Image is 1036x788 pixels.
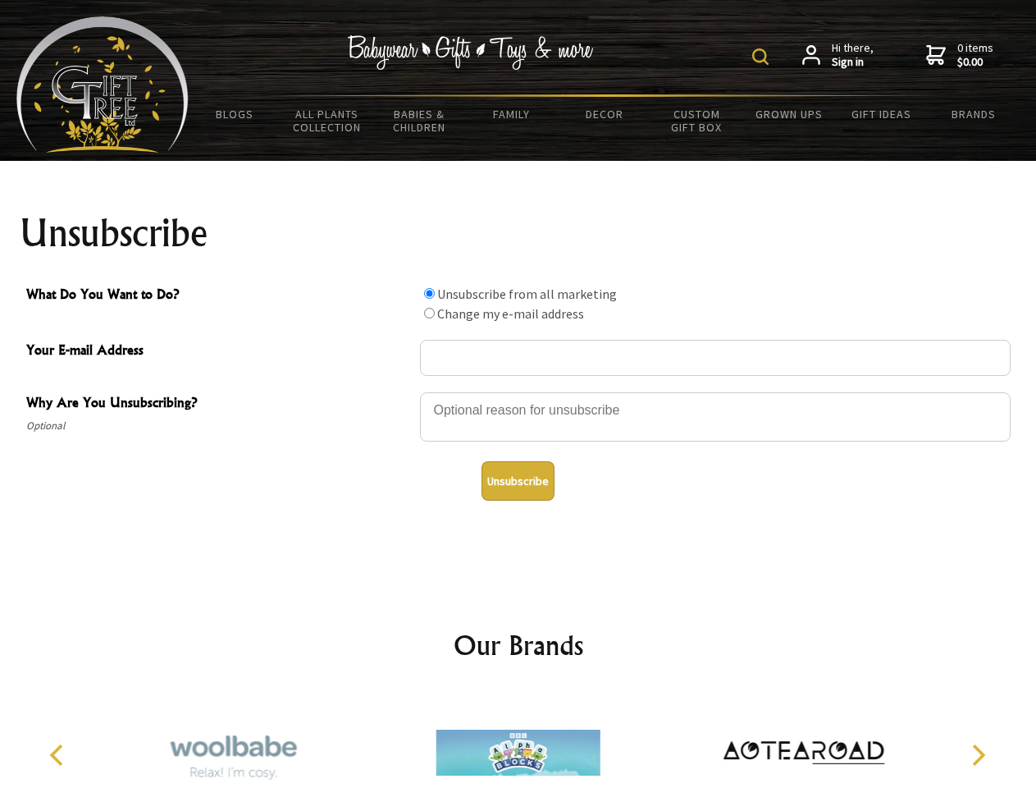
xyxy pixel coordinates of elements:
[26,340,412,364] span: Your E-mail Address
[928,97,1020,131] a: Brands
[832,55,874,70] strong: Sign in
[437,305,584,322] label: Change my e-mail address
[373,97,466,144] a: Babies & Children
[437,286,617,302] label: Unsubscribe from all marketing
[33,625,1004,665] h2: Our Brands
[189,97,281,131] a: BLOGS
[802,41,874,70] a: Hi there,Sign in
[481,461,555,501] button: Unsubscribe
[281,97,374,144] a: All Plants Collection
[424,308,435,318] input: What Do You Want to Do?
[26,416,412,436] span: Optional
[960,737,996,773] button: Next
[26,284,412,308] span: What Do You Want to Do?
[466,97,559,131] a: Family
[835,97,928,131] a: Gift Ideas
[926,41,993,70] a: 0 items$0.00
[348,35,594,70] img: Babywear - Gifts - Toys & more
[752,48,769,65] img: product search
[26,392,412,416] span: Why Are You Unsubscribing?
[20,213,1017,253] h1: Unsubscribe
[420,392,1011,442] textarea: Why Are You Unsubscribing?
[424,288,435,299] input: What Do You Want to Do?
[957,40,993,70] span: 0 items
[742,97,835,131] a: Grown Ups
[16,16,189,153] img: Babyware - Gifts - Toys and more...
[420,340,1011,376] input: Your E-mail Address
[41,737,77,773] button: Previous
[558,97,650,131] a: Decor
[957,55,993,70] strong: $0.00
[650,97,743,144] a: Custom Gift Box
[832,41,874,70] span: Hi there,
